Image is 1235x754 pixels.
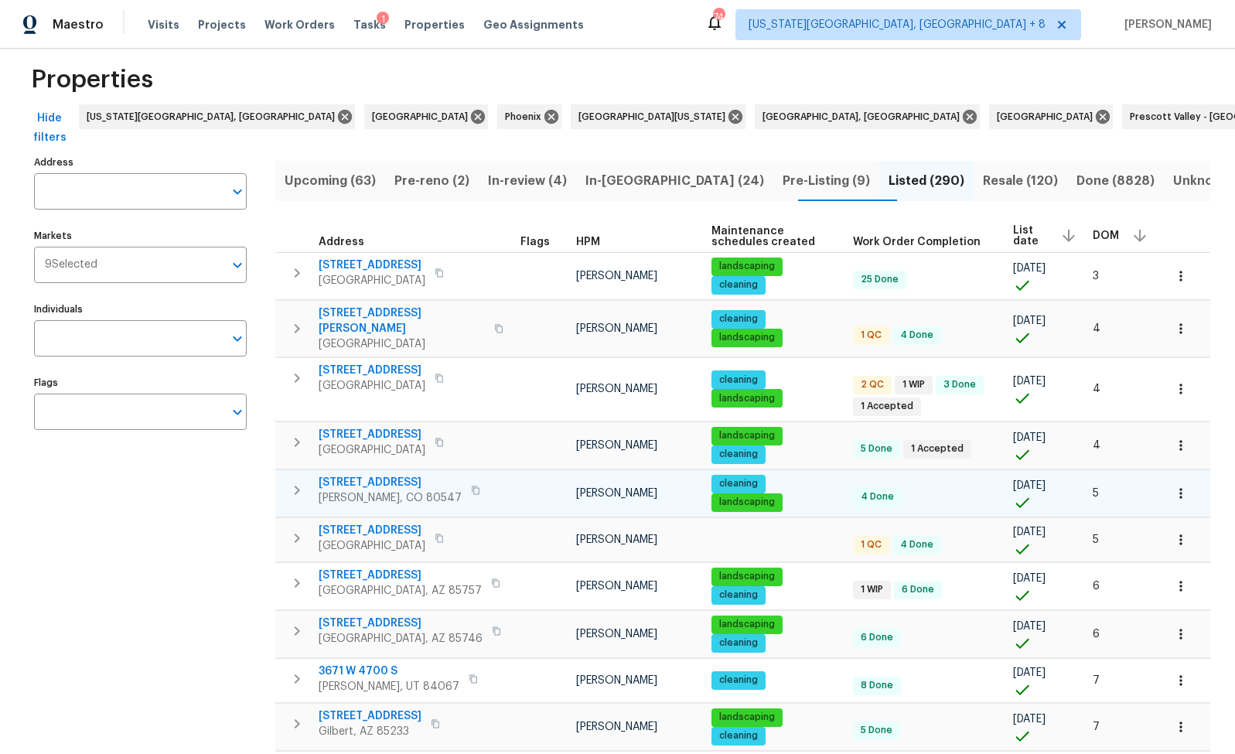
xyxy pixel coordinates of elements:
span: 1 Accepted [855,400,919,413]
span: [GEOGRAPHIC_DATA][US_STATE] [578,109,732,125]
span: 6 Done [896,583,940,596]
span: cleaning [713,636,764,650]
span: landscaping [713,429,781,442]
span: 3 Done [937,378,982,391]
div: [GEOGRAPHIC_DATA], [GEOGRAPHIC_DATA] [755,104,980,129]
span: 3 [1093,271,1099,281]
span: 2 QC [855,378,890,391]
span: 1 WIP [855,583,889,596]
span: DOM [1093,230,1119,241]
span: [STREET_ADDRESS][PERSON_NAME] [319,305,485,336]
span: Visits [148,17,179,32]
span: 4 Done [855,490,900,503]
span: Hide filters [31,109,68,147]
span: Properties [404,17,465,32]
span: [US_STATE][GEOGRAPHIC_DATA], [GEOGRAPHIC_DATA] + 8 [749,17,1046,32]
div: [GEOGRAPHIC_DATA][US_STATE] [571,104,745,129]
div: [GEOGRAPHIC_DATA] [364,104,488,129]
span: [DATE] [1013,263,1046,274]
span: landscaping [713,618,781,631]
span: [PERSON_NAME] [576,488,657,499]
span: cleaning [713,374,764,387]
span: [GEOGRAPHIC_DATA], [GEOGRAPHIC_DATA] [762,109,966,125]
label: Address [34,158,247,167]
span: 5 [1093,534,1099,545]
span: Address [319,237,364,247]
span: [PERSON_NAME] [576,384,657,394]
label: Individuals [34,305,247,314]
span: [PERSON_NAME] [576,581,657,592]
span: landscaping [713,496,781,509]
span: Tasks [353,19,386,30]
span: 7 [1093,675,1100,686]
span: [GEOGRAPHIC_DATA], AZ 85746 [319,631,483,647]
span: [PERSON_NAME] [576,722,657,732]
span: landscaping [713,331,781,344]
button: Open [227,254,248,276]
label: Markets [34,231,247,241]
span: 1 QC [855,329,888,342]
span: 3671 W 4700 S [319,664,459,679]
span: [GEOGRAPHIC_DATA] [319,378,425,394]
div: 1 [377,12,389,27]
span: cleaning [713,312,764,326]
span: 25 Done [855,273,905,286]
span: 4 Done [894,329,940,342]
label: Flags [34,378,247,387]
span: Upcoming (63) [285,170,376,192]
span: landscaping [713,260,781,273]
button: Open [227,328,248,350]
span: [PERSON_NAME] [576,675,657,686]
span: [DATE] [1013,480,1046,491]
span: 4 [1093,323,1100,334]
span: cleaning [713,729,764,742]
span: Resale (120) [983,170,1058,192]
span: [PERSON_NAME], CO 80547 [319,490,462,506]
span: 6 [1093,629,1100,640]
span: 9 Selected [45,258,97,271]
span: [DATE] [1013,316,1046,326]
div: Phoenix [497,104,561,129]
span: [GEOGRAPHIC_DATA] [319,442,425,458]
span: cleaning [713,674,764,687]
span: cleaning [713,448,764,461]
span: HPM [576,237,600,247]
span: [US_STATE][GEOGRAPHIC_DATA], [GEOGRAPHIC_DATA] [87,109,341,125]
span: Work Orders [264,17,335,32]
span: Properties [31,72,153,87]
span: Maestro [53,17,104,32]
span: In-[GEOGRAPHIC_DATA] (24) [585,170,764,192]
span: [GEOGRAPHIC_DATA] [319,538,425,554]
span: [PERSON_NAME] [576,534,657,545]
span: [PERSON_NAME] [576,323,657,334]
span: [GEOGRAPHIC_DATA] [319,336,485,352]
span: 5 Done [855,724,899,737]
span: 5 [1093,488,1099,499]
span: [PERSON_NAME] [576,629,657,640]
span: [DATE] [1013,621,1046,632]
span: List date [1013,225,1048,247]
span: landscaping [713,711,781,724]
span: [DATE] [1013,714,1046,725]
div: [US_STATE][GEOGRAPHIC_DATA], [GEOGRAPHIC_DATA] [79,104,355,129]
span: cleaning [713,589,764,602]
span: Geo Assignments [483,17,584,32]
span: [DATE] [1013,667,1046,678]
button: Open [227,181,248,203]
span: Maintenance schedules created [711,226,827,247]
div: [GEOGRAPHIC_DATA] [989,104,1113,129]
span: landscaping [713,570,781,583]
span: [GEOGRAPHIC_DATA] [319,273,425,288]
span: Listed (290) [889,170,964,192]
span: Flags [520,237,550,247]
span: [STREET_ADDRESS] [319,427,425,442]
button: Open [227,401,248,423]
span: [STREET_ADDRESS] [319,523,425,538]
span: 8 Done [855,679,899,692]
span: Pre-Listing (9) [783,170,870,192]
span: Done (8828) [1076,170,1155,192]
span: 4 [1093,384,1100,394]
span: [DATE] [1013,527,1046,537]
span: [GEOGRAPHIC_DATA] [372,109,474,125]
span: [STREET_ADDRESS] [319,568,482,583]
